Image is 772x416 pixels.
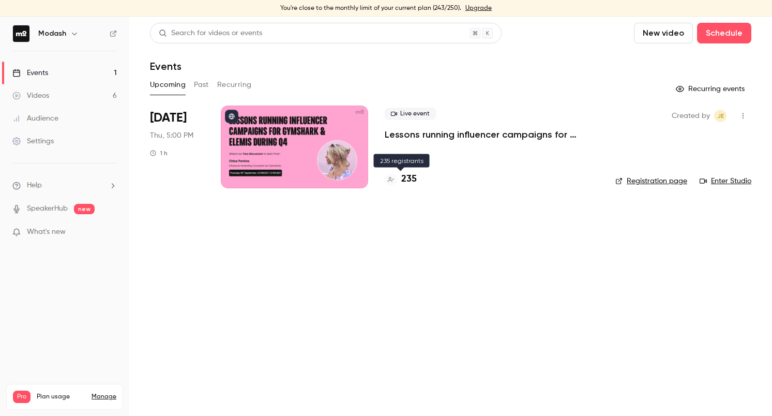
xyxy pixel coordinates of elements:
[150,77,186,93] button: Upcoming
[27,180,42,191] span: Help
[150,60,181,72] h1: Events
[12,136,54,146] div: Settings
[634,23,693,43] button: New video
[672,110,710,122] span: Created by
[194,77,209,93] button: Past
[37,393,85,401] span: Plan usage
[615,176,687,186] a: Registration page
[217,77,252,93] button: Recurring
[12,91,49,101] div: Videos
[401,172,417,186] h4: 235
[714,110,726,122] span: Jack Eaton
[385,172,417,186] a: 235
[671,81,751,97] button: Recurring events
[159,28,262,39] div: Search for videos or events
[12,113,58,124] div: Audience
[700,176,751,186] a: Enter Studio
[12,68,48,78] div: Events
[74,204,95,214] span: new
[27,203,68,214] a: SpeakerHub
[150,130,193,141] span: Thu, 5:00 PM
[385,128,599,141] a: Lessons running influencer campaigns for Gymshark & Elemis during Q4
[13,391,31,403] span: Pro
[38,28,66,39] h6: Modash
[150,106,204,188] div: Sep 18 Thu, 5:00 PM (Europe/London)
[12,180,117,191] li: help-dropdown-opener
[697,23,751,43] button: Schedule
[27,227,66,237] span: What's new
[104,228,117,237] iframe: Noticeable Trigger
[92,393,116,401] a: Manage
[150,110,187,126] span: [DATE]
[13,25,29,42] img: Modash
[385,108,436,120] span: Live event
[717,110,724,122] span: JE
[465,4,492,12] a: Upgrade
[150,149,168,157] div: 1 h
